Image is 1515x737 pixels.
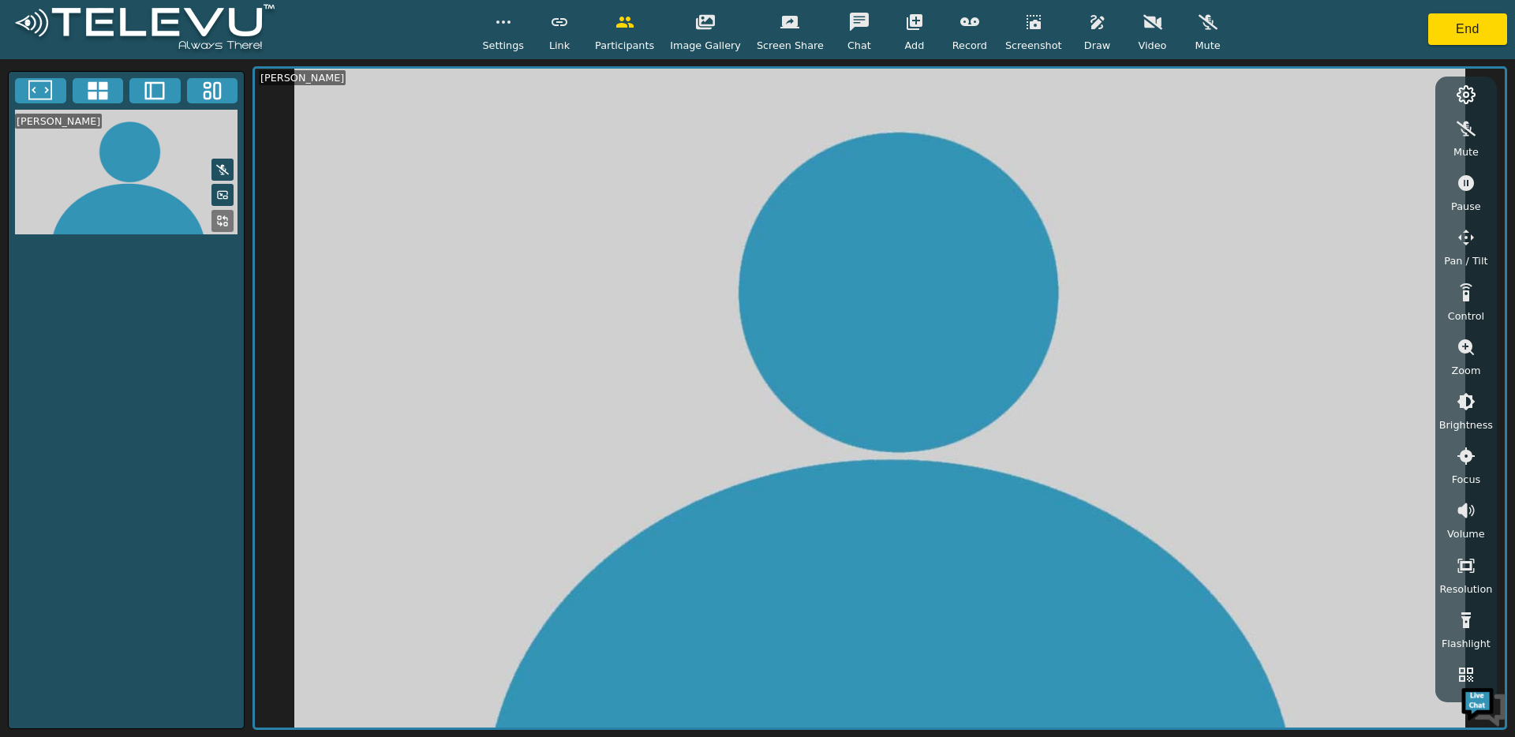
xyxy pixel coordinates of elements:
[1195,38,1220,53] span: Mute
[1447,526,1485,541] span: Volume
[1460,682,1507,729] img: Chat Widget
[1139,38,1167,53] span: Video
[595,38,654,53] span: Participants
[482,38,524,53] span: Settings
[1084,38,1110,53] span: Draw
[1451,199,1481,214] span: Pause
[1448,309,1484,324] span: Control
[1005,38,1062,53] span: Screenshot
[757,38,824,53] span: Screen Share
[73,78,124,103] button: 4x4
[847,38,871,53] span: Chat
[1453,690,1478,705] span: Scan
[905,38,925,53] span: Add
[15,114,102,129] div: [PERSON_NAME]
[211,159,234,181] button: Mute
[952,38,987,53] span: Record
[92,199,218,358] span: We're online!
[549,38,570,53] span: Link
[211,184,234,206] button: Picture in Picture
[129,78,181,103] button: Two Window Medium
[259,8,297,46] div: Minimize live chat window
[27,73,66,113] img: d_736959983_company_1615157101543_736959983
[1442,636,1491,651] span: Flashlight
[82,83,265,103] div: Chat with us now
[1428,13,1507,45] button: End
[1453,144,1479,159] span: Mute
[15,78,66,103] button: Fullscreen
[1444,253,1487,268] span: Pan / Tilt
[211,210,234,232] button: Replace Feed
[1452,472,1481,487] span: Focus
[1439,417,1493,432] span: Brightness
[259,70,346,85] div: [PERSON_NAME]
[187,78,238,103] button: Three Window Medium
[1451,363,1480,378] span: Zoom
[670,38,741,53] span: Image Gallery
[1439,582,1492,597] span: Resolution
[8,431,301,486] textarea: Type your message and hit 'Enter'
